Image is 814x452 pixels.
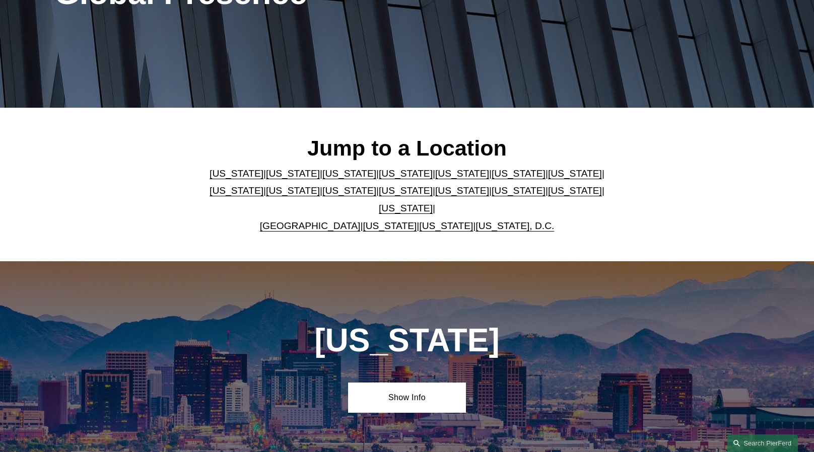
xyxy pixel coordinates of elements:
[492,185,546,196] a: [US_STATE]
[435,168,489,179] a: [US_STATE]
[322,168,376,179] a: [US_STATE]
[210,185,263,196] a: [US_STATE]
[727,434,798,452] a: Search this site
[548,168,602,179] a: [US_STATE]
[260,322,554,359] h1: [US_STATE]
[348,383,465,413] a: Show Info
[548,185,602,196] a: [US_STATE]
[266,185,320,196] a: [US_STATE]
[266,168,320,179] a: [US_STATE]
[322,185,376,196] a: [US_STATE]
[379,168,433,179] a: [US_STATE]
[379,203,433,213] a: [US_STATE]
[363,220,417,231] a: [US_STATE]
[379,185,433,196] a: [US_STATE]
[201,135,613,161] h2: Jump to a Location
[419,220,473,231] a: [US_STATE]
[201,165,613,235] p: | | | | | | | | | | | | | | | | | |
[210,168,263,179] a: [US_STATE]
[435,185,489,196] a: [US_STATE]
[260,220,361,231] a: [GEOGRAPHIC_DATA]
[492,168,546,179] a: [US_STATE]
[476,220,554,231] a: [US_STATE], D.C.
